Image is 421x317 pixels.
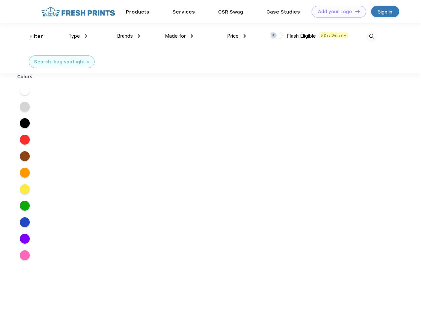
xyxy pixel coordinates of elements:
[191,34,193,38] img: dropdown.png
[355,10,360,13] img: DT
[29,33,43,40] div: Filter
[227,33,239,39] span: Price
[318,9,352,15] div: Add your Logo
[126,9,149,15] a: Products
[287,33,316,39] span: Flash Eligible
[68,33,80,39] span: Type
[165,33,186,39] span: Made for
[371,6,399,17] a: Sign in
[117,33,133,39] span: Brands
[378,8,392,16] div: Sign in
[244,34,246,38] img: dropdown.png
[39,6,117,18] img: fo%20logo%202.webp
[319,32,348,38] span: 5 Day Delivery
[12,73,38,80] div: Colors
[87,61,89,63] img: filter_cancel.svg
[85,34,87,38] img: dropdown.png
[138,34,140,38] img: dropdown.png
[366,31,377,42] img: desktop_search.svg
[34,58,85,65] div: Search: bag spotlight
